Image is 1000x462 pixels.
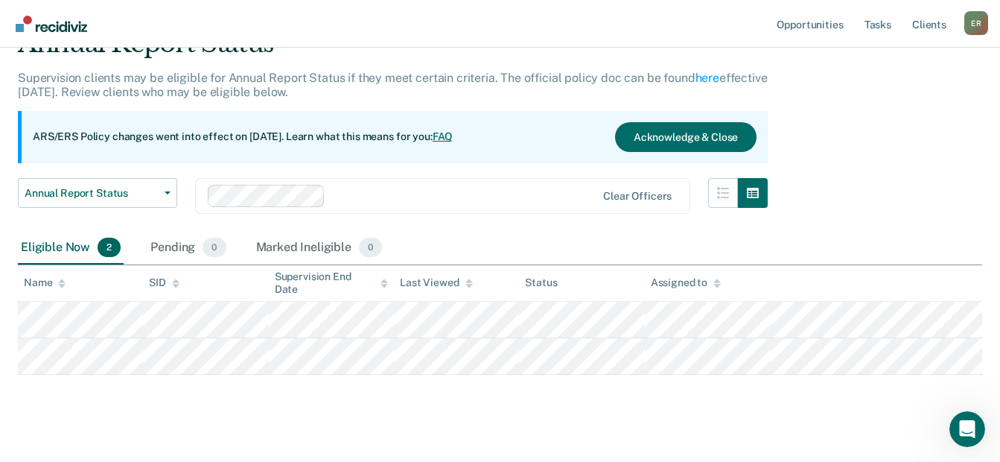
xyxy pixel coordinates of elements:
div: Pending0 [147,232,229,265]
span: Annual Report Status [25,187,159,200]
a: FAQ [433,130,453,142]
div: Name [24,276,66,289]
div: Marked Ineligible0 [253,232,386,265]
div: Status [525,276,557,289]
div: Annual Report Status [18,28,768,71]
button: Annual Report Status [18,178,177,208]
div: Eligible Now2 [18,232,124,265]
iframe: Intercom live chat [949,411,985,447]
div: Last Viewed [400,276,472,289]
a: here [695,71,719,85]
button: Profile dropdown button [964,11,988,35]
p: ARS/ERS Policy changes went into effect on [DATE]. Learn what this means for you: [33,130,453,145]
div: Supervision End Date [275,270,388,296]
div: Clear officers [603,190,672,203]
div: E R [964,11,988,35]
span: 0 [203,238,226,257]
p: Supervision clients may be eligible for Annual Report Status if they meet certain criteria. The o... [18,71,767,99]
div: Assigned to [651,276,721,289]
img: Recidiviz [16,16,87,32]
button: Acknowledge & Close [615,122,757,152]
span: 2 [98,238,121,257]
span: 0 [359,238,382,257]
div: SID [149,276,179,289]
